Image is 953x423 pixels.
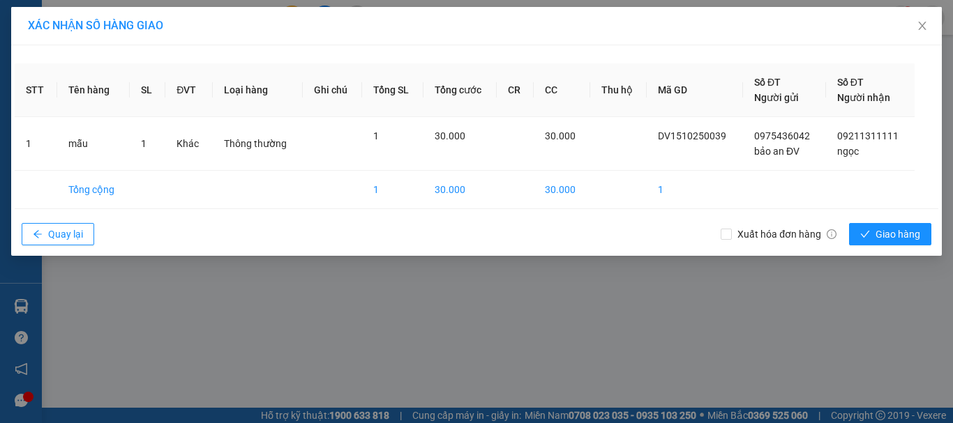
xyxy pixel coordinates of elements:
th: Thu hộ [590,63,647,117]
span: ngọc [837,146,859,157]
span: info-circle [827,229,836,239]
span: close [917,20,928,31]
th: STT [15,63,57,117]
span: bảo an ĐV [754,146,800,157]
span: Cargobus MK [28,7,130,25]
td: 1 [647,171,743,209]
th: CC [534,63,590,117]
button: arrow-leftQuay lại [22,223,94,245]
span: GP1510250044 [151,99,234,114]
span: 30.000 [545,130,576,141]
th: Tên hàng [57,63,130,117]
td: mẫu [57,117,130,171]
button: Close [903,7,942,46]
span: Người nhận [837,92,890,103]
td: 1 [15,117,57,171]
span: Người gửi [754,92,799,103]
td: Tổng cộng [57,171,130,209]
th: ĐVT [165,63,213,117]
td: 30.000 [534,171,590,209]
span: XÁC NHẬN SỐ HÀNG GIAO [28,19,163,32]
th: SL [130,63,165,117]
span: 835 Giải Phóng, Giáp Bát [19,29,142,40]
img: logo [5,70,8,135]
span: 30.000 [435,130,465,141]
span: arrow-left [33,229,43,240]
span: 1 [141,138,147,149]
th: Tổng SL [362,63,423,117]
strong: PHIẾU GỬI HÀNG: [GEOGRAPHIC_DATA] - [GEOGRAPHIC_DATA] [9,70,149,131]
th: Ghi chú [303,63,362,117]
button: checkGiao hàng [849,223,931,245]
span: check [860,229,870,240]
th: CR [497,63,534,117]
td: 1 [362,171,423,209]
span: Số ĐT [837,77,864,88]
td: Thông thường [213,117,303,171]
span: Số ĐT [754,77,781,88]
th: Loại hàng [213,63,303,117]
span: 0975436042 [754,130,810,141]
th: Tổng cước [423,63,497,117]
td: 30.000 [423,171,497,209]
span: Quay lại [48,226,83,242]
td: Khác [165,117,213,171]
span: Giao hàng [876,226,920,242]
span: Fanpage: CargobusMK - Hotline/Zalo: 082.3.29.22.29 [13,43,147,68]
span: Xuất hóa đơn hàng [732,226,842,242]
th: Mã GD [647,63,743,117]
span: 1 [373,130,379,141]
span: 09211311111 [837,130,899,141]
span: DV1510250039 [658,130,726,141]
